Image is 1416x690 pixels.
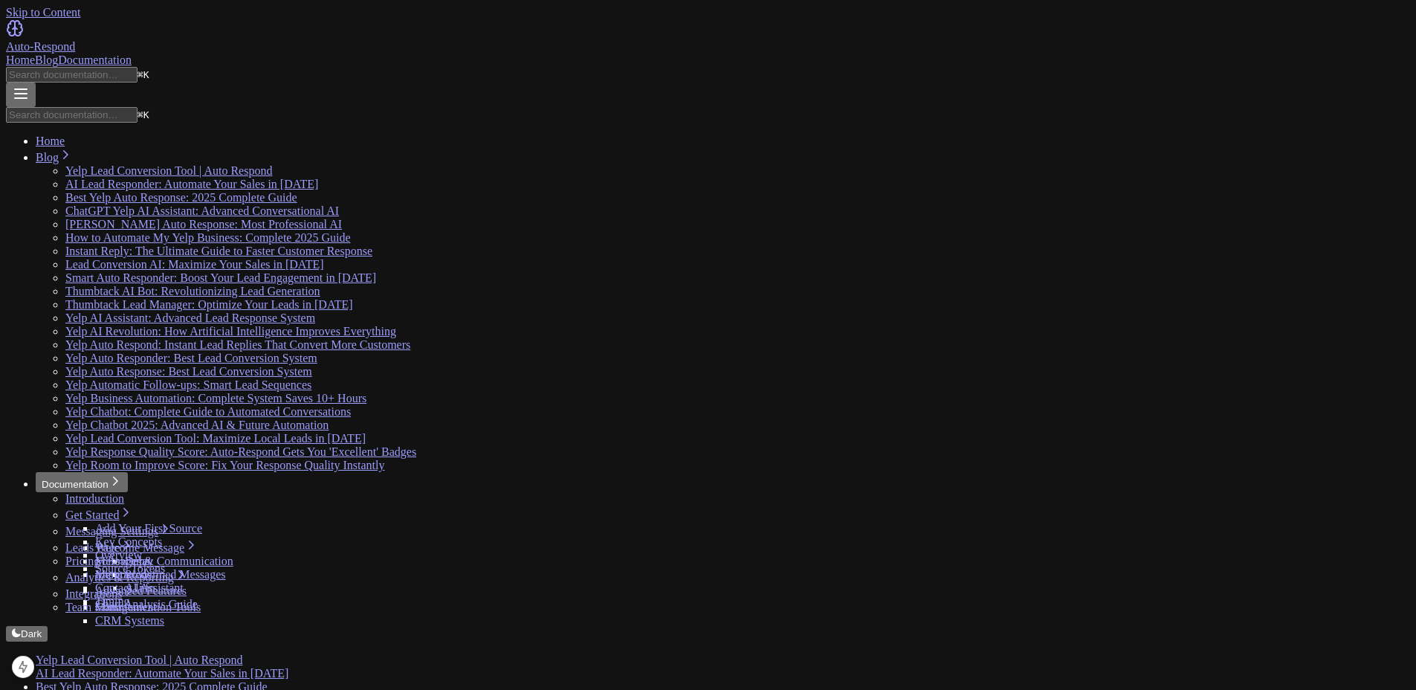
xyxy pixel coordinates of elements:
a: Best Yelp Auto Response: 2025 Complete Guide [65,191,297,204]
a: Thumbtack Lead Manager: Optimize Your Leads in [DATE] [65,298,353,311]
input: Search documentation… [6,107,138,123]
a: Yelp Chatbot 2025: Advanced AI & Future Automation [65,419,329,431]
a: Team Management [65,601,157,613]
a: Messages & Communication [95,555,233,567]
a: Yelp Lead Conversion Tool | Auto Respond [65,164,272,177]
a: Analytics & Reporting [65,571,187,584]
a: Blog [35,54,58,66]
a: Home [36,135,65,147]
a: Yelp AI Assistant: Advanced Lead Response System [65,312,315,324]
a: Integrations [65,587,135,600]
a: Yelp Business Automation: Complete System Saves 10+ Hours [65,392,366,404]
a: Yelp Lead Conversion Tool | Auto Respond [36,654,242,666]
a: Yelp Automatic Follow-ups: Smart Lead Sequences [65,378,311,391]
a: ChatGPT Yelp AI Assistant: Advanced Conversational AI [65,204,339,217]
button: Dark [6,626,48,642]
span: ⌘ [138,109,143,120]
a: CRM Systems [95,614,164,627]
button: Documentation [36,472,128,492]
a: How to Automate My Yelp Business: Complete 2025 Guide [65,231,351,244]
a: Yelp Response Quality Score: Auto-Respond Gets You 'Excellent' Badges [65,445,416,458]
div: Auto-Respond [6,40,1410,54]
a: Messaging Settings [65,525,172,538]
span: ⌘ [138,69,143,80]
a: Thumbtack AI Bot: Revolutionizing Lead Generation [65,285,320,297]
a: Instant Reply: The Ultimate Guide to Faster Customer Response [65,245,372,257]
kbd: K [138,109,149,120]
a: Chart Analysis Guide [95,598,198,610]
a: Yelp Auto Respond: Instant Lead Replies That Convert More Customers [65,338,410,351]
button: Menu [6,83,36,107]
a: Yelp AI Revolution: How Artificial Intelligence Improves Everything [65,325,396,338]
a: Yelp Auto Responder: Best Lead Conversion System [65,352,317,364]
a: Smart Auto Responder: Boost Your Lead Engagement in [DATE] [65,271,376,284]
kbd: K [138,69,149,80]
a: Lead Conversion AI: Maximize Your Sales in [DATE] [65,258,324,271]
a: Yelp Auto Response: Best Lead Conversion System [65,365,312,378]
a: Pricing [65,555,100,567]
a: Leads Page [65,541,133,554]
a: Predefined Messages [125,568,226,581]
a: Documentation [58,54,132,66]
a: Yelp Chatbot: Complete Guide to Automated Conversations [65,405,351,418]
a: Introduction [65,492,124,505]
a: Skip to Content [6,6,80,19]
a: [PERSON_NAME] Auto Response: Most Professional AI [65,218,342,230]
a: Advanced Features [95,584,187,597]
a: Yelp Room to Improve Score: Fix Your Response Quality Instantly [65,459,384,471]
a: Get Started [65,509,132,521]
a: Welcome Message [95,541,198,554]
a: AI Lead Responder: Automate Your Sales in [DATE] [65,178,318,190]
a: Blog [36,151,72,164]
a: AI Lead Responder: Automate Your Sales in [DATE] [36,667,288,680]
a: Yelp Lead Conversion Tool: Maximize Local Leads in [DATE] [65,432,366,445]
a: Home [6,54,35,66]
input: Search documentation… [6,67,138,83]
a: Home page [6,19,1410,54]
